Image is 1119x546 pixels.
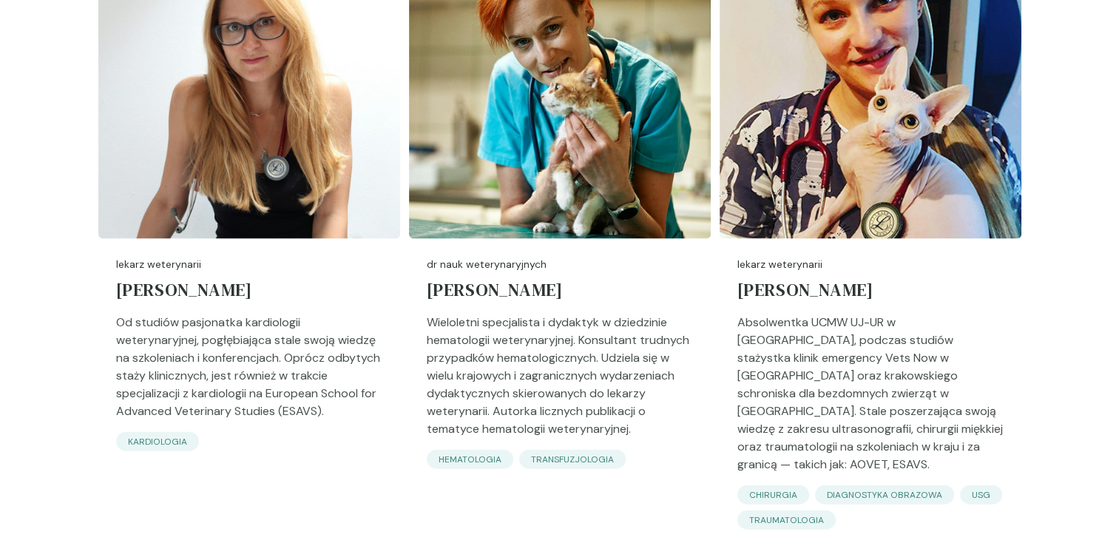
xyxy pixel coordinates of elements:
[749,513,824,527] p: traumatologia
[737,257,1004,272] p: lekarz weterynarii
[737,272,1004,314] a: [PERSON_NAME]
[116,272,382,314] a: [PERSON_NAME]
[427,314,693,450] p: Wieloletni specjalista i dydaktyk w dziedzinie hematologii weterynaryjnej. Konsultant trudnych pr...
[531,453,614,466] p: transfuzjologia
[439,453,501,466] p: hematologia
[749,488,797,502] p: chirurgia
[116,257,382,272] p: lekarz weterynarii
[972,488,990,502] p: USG
[116,314,382,432] p: Od studiów pasjonatka kardiologii weterynaryjnej, pogłębiająca stale swoją wiedzę na szkoleniach ...
[737,314,1004,485] p: Absolwentka UCMW UJ-UR w [GEOGRAPHIC_DATA], podczas studiów stażystka klinik emergency Vets Now w...
[427,272,693,314] a: [PERSON_NAME]
[827,488,942,502] p: diagnostyka obrazowa
[427,257,693,272] p: dr nauk weterynaryjnych
[128,435,187,448] p: kardiologia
